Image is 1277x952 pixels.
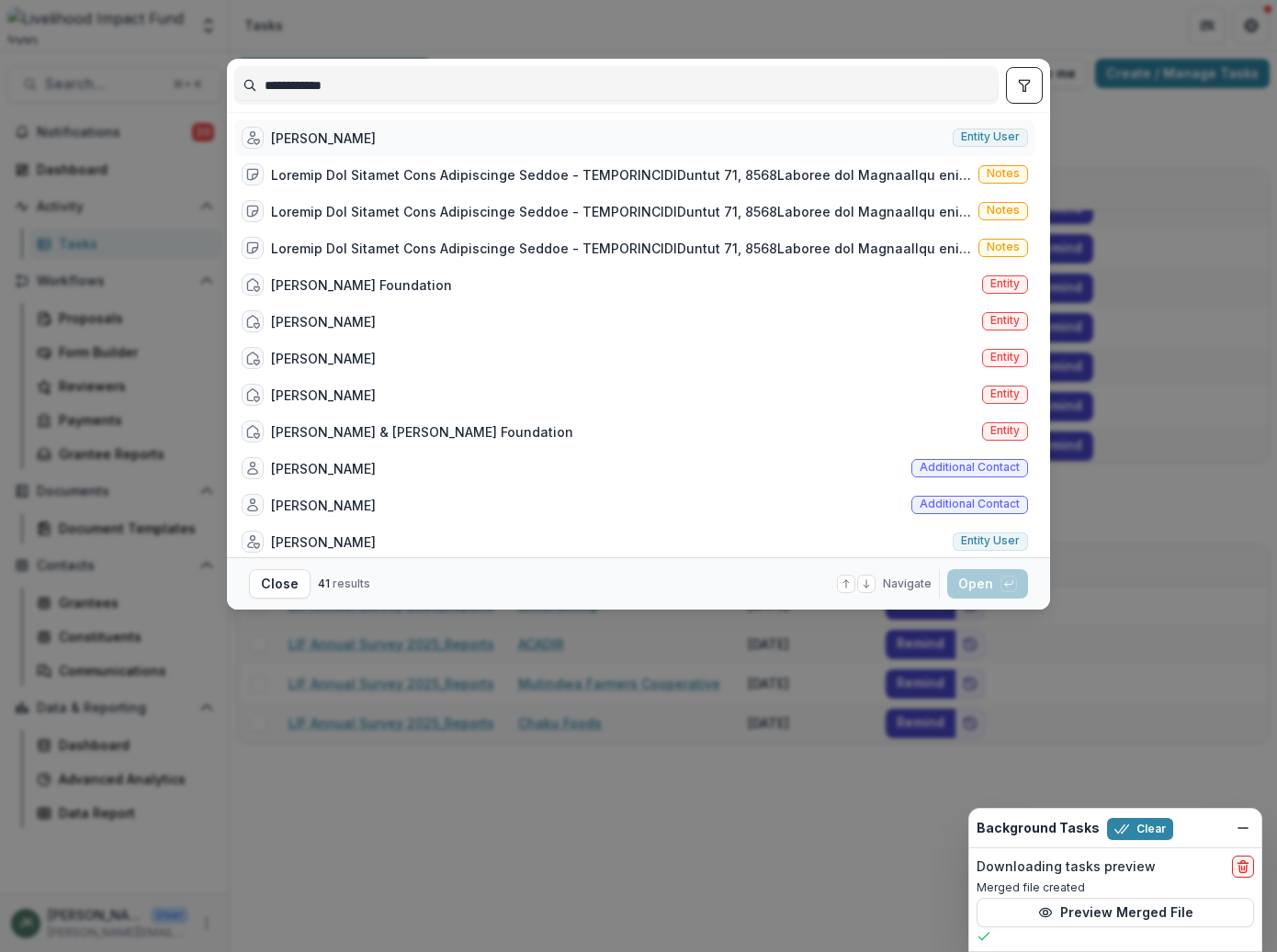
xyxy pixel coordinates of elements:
[271,532,376,552] div: [PERSON_NAME]
[987,204,1020,217] span: Notes
[1232,856,1254,878] button: delete
[1107,818,1173,840] button: Clear
[271,275,452,295] div: [PERSON_NAME] Foundation
[987,167,1020,180] span: Notes
[990,351,1020,364] span: Entity
[318,577,330,590] span: 41
[271,459,376,478] div: [PERSON_NAME]
[977,879,1254,896] p: Merged file created
[990,424,1020,437] span: Entity
[977,898,1254,927] button: Preview Merged File
[947,569,1028,599] button: Open
[920,461,1020,474] span: Additional contact
[271,165,971,185] div: Loremip Dol Sitamet Cons Adipiscinge Seddoe - TEMPORINCIDIDuntut 71, 8568Laboree dol MagnaalIqu e...
[977,821,1100,836] h2: Background Tasks
[271,349,376,368] div: [PERSON_NAME]
[990,277,1020,290] span: Entity
[990,314,1020,327] span: Entity
[990,387,1020,400] span: Entity
[249,569,311,599] button: Close
[920,498,1020,510] span: Additional contact
[883,576,932,592] span: Navigate
[1006,67,1043,104] button: toggle filters
[271,422,573,442] div: [PERSON_NAME] & [PERSON_NAME] Foundation
[977,859,1156,875] h2: Downloading tasks preview
[271,239,971,258] div: Loremip Dol Sitamet Cons Adipiscinge Seddoe - TEMPORINCIDIDuntut 71, 8568Laboree dol MagnaalIqu e...
[271,312,376,331] div: [PERSON_NAME]
[961,534,1020,547] span: Entity user
[271,202,971,221] div: Loremip Dol Sitamet Cons Adipiscinge Seddoe - TEMPORINCIDIDuntut 71, 8568Laboree dol MagnaalIqu e...
[271,386,376,405] div: [PERSON_NAME]
[333,577,370,590] span: results
[961,130,1020,143] span: Entity user
[271,496,376,515] div: [PERSON_NAME]
[1232,817,1254,839] button: Dismiss
[271,129,376,148] div: [PERSON_NAME]
[987,241,1020,253] span: Notes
